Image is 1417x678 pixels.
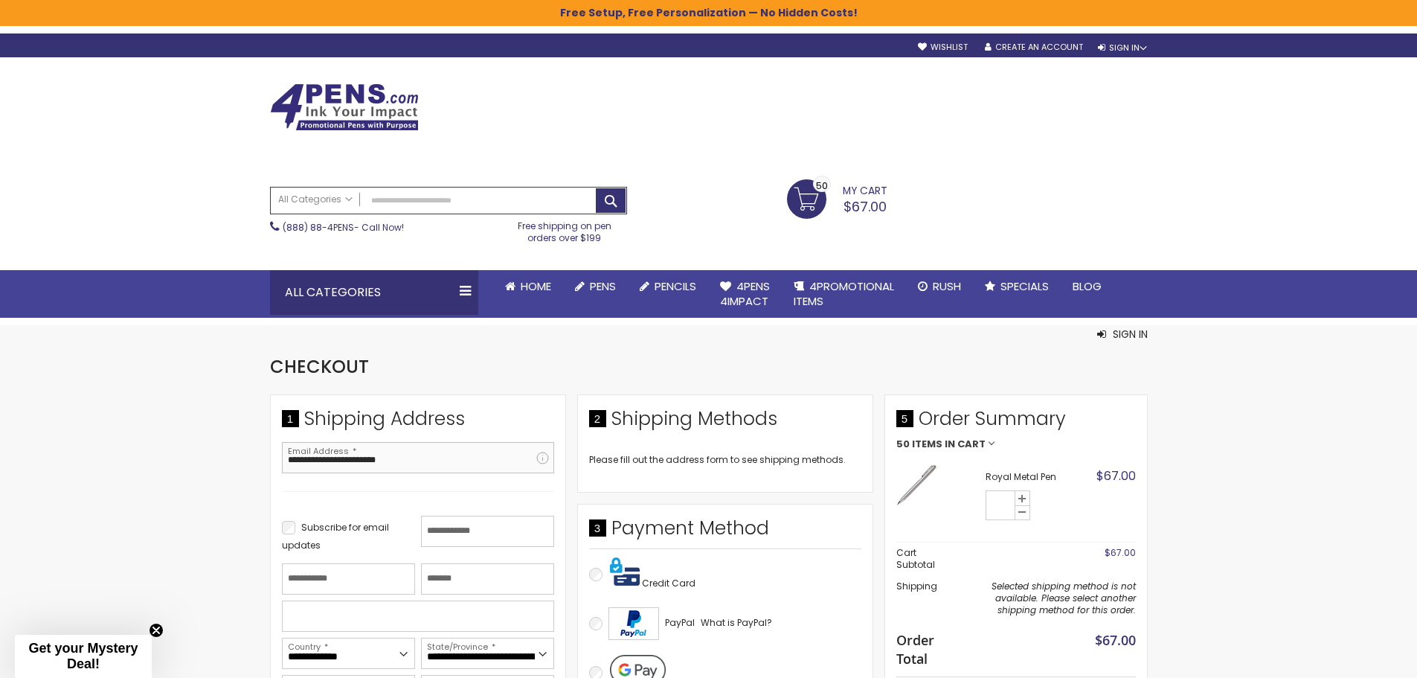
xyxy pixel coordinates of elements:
th: Cart Subtotal [896,543,954,576]
strong: Order Total [896,629,946,668]
span: Blog [1073,278,1102,294]
span: Rush [933,278,961,294]
div: Payment Method [589,516,861,549]
div: Please fill out the address form to see shipping methods. [589,454,861,466]
span: Checkout [270,354,369,379]
span: $67.00 [1096,467,1136,484]
img: Acceptance Mark [608,607,659,640]
a: Rush [906,270,973,303]
div: All Categories [270,270,478,315]
button: Sign In [1097,327,1148,342]
img: Pay with credit card [610,557,640,586]
span: 4PROMOTIONAL ITEMS [794,278,894,309]
a: 4PROMOTIONALITEMS [782,270,906,319]
span: Order Summary [896,406,1136,439]
span: Shipping [896,580,937,592]
span: $67.00 [1095,631,1136,649]
span: Specials [1000,278,1049,294]
span: 50 [816,179,828,193]
button: Close teaser [149,623,164,638]
a: Pens [563,270,628,303]
div: Free shipping on pen orders over $199 [502,214,627,244]
span: 50 [896,439,910,450]
a: Create an Account [985,42,1083,53]
a: Pencils [628,270,708,303]
span: Home [521,278,551,294]
span: - Call Now! [283,221,404,234]
iframe: Google Customer Reviews [1294,638,1417,678]
span: PayPal [665,616,695,629]
span: Sign In [1113,327,1148,342]
img: 4Pens Custom Pens and Promotional Products [270,83,419,131]
span: Credit Card [642,577,695,589]
span: 4Pens 4impact [720,278,770,309]
span: Items in Cart [912,439,986,450]
a: Specials [973,270,1061,303]
strong: Royal Metal Pen [986,471,1080,483]
div: Sign In [1098,42,1147,54]
div: Shipping Address [282,406,554,439]
div: Shipping Methods [589,406,861,439]
span: Pencils [655,278,696,294]
a: Wishlist [918,42,968,53]
a: What is PayPal? [701,614,772,632]
span: $67.00 [1105,546,1136,559]
span: Selected shipping method is not available. Please select another shipping method for this order. [992,580,1136,616]
div: Get your Mystery Deal!Close teaser [15,635,152,678]
span: Pens [590,278,616,294]
a: 4Pens4impact [708,270,782,319]
span: $67.00 [844,197,887,216]
span: What is PayPal? [701,616,772,629]
span: Subscribe for email updates [282,521,389,551]
span: Get your Mystery Deal! [28,641,138,671]
span: All Categories [278,194,353,205]
a: (888) 88-4PENS [283,221,354,234]
a: All Categories [271,188,360,212]
a: Blog [1061,270,1114,303]
img: Royal Metal Pen-Gunmetal [896,464,937,505]
a: $67.00 50 [787,179,887,217]
a: Home [493,270,563,303]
